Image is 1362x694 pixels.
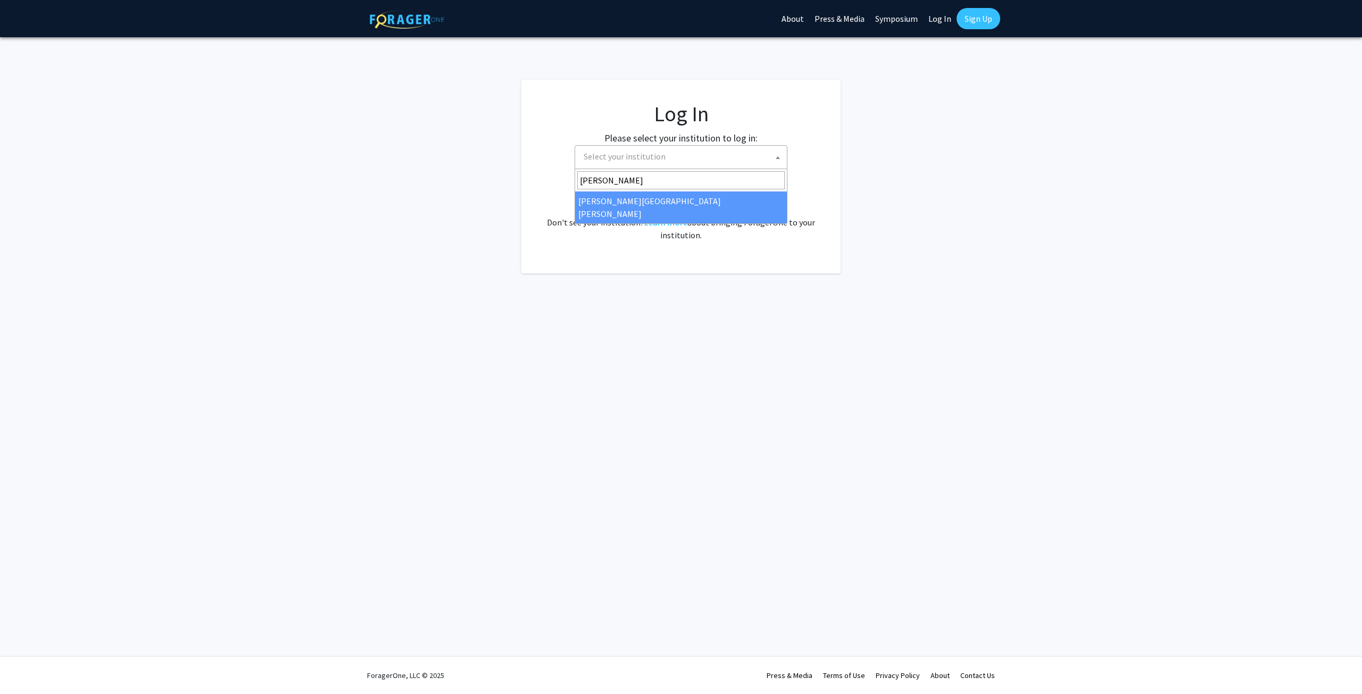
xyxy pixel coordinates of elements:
a: Terms of Use [823,671,865,680]
h1: Log In [543,101,819,127]
span: Select your institution [579,146,787,168]
div: No account? . Don't see your institution? about bringing ForagerOne to your institution. [543,190,819,241]
a: Sign Up [957,8,1000,29]
div: ForagerOne, LLC © 2025 [367,657,444,694]
input: Search [577,171,785,189]
label: Please select your institution to log in: [604,131,758,145]
span: Select your institution [584,151,666,162]
span: Select your institution [575,145,787,169]
a: Contact Us [960,671,995,680]
iframe: Chat [8,646,45,686]
a: Privacy Policy [876,671,920,680]
img: ForagerOne Logo [370,10,444,29]
a: About [931,671,950,680]
li: [PERSON_NAME][GEOGRAPHIC_DATA][PERSON_NAME] [575,191,787,223]
a: Press & Media [767,671,812,680]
